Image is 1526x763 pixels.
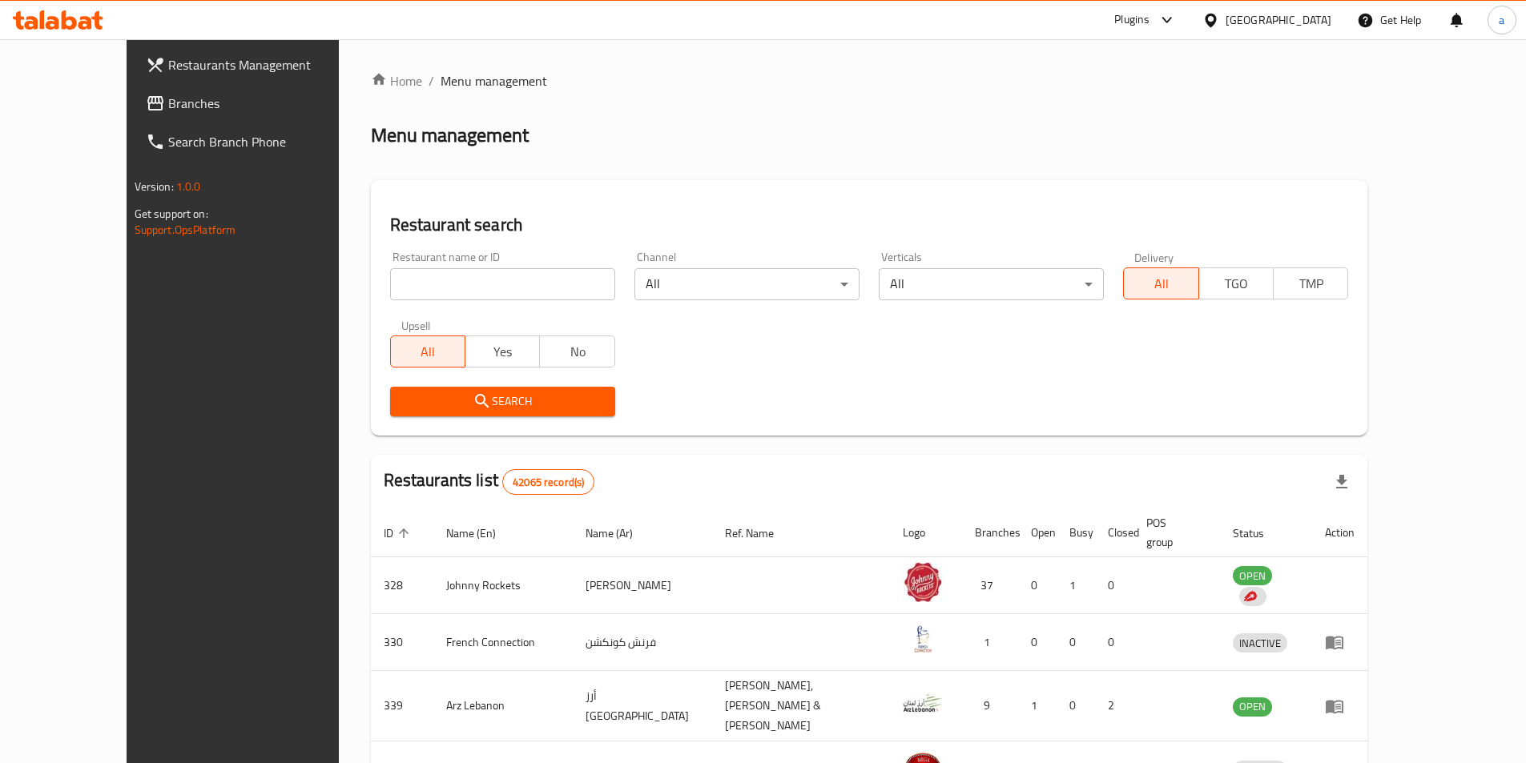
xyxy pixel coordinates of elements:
span: Search Branch Phone [168,132,368,151]
div: [GEOGRAPHIC_DATA] [1226,11,1331,29]
td: 0 [1057,614,1095,671]
div: All [634,268,860,300]
th: Logo [890,508,962,557]
td: 330 [371,614,433,671]
button: Yes [465,335,540,367]
a: Branches [133,84,381,122]
td: 0 [1095,557,1133,614]
span: Yes [472,340,533,363]
span: Get support on: [135,203,208,224]
h2: Restaurant search [390,213,1349,237]
span: Name (Ar) [586,524,654,543]
div: Plugins [1114,10,1150,30]
div: OPEN [1233,697,1272,717]
span: INACTIVE [1233,634,1287,653]
span: Version: [135,176,174,197]
img: Johnny Rockets [903,562,943,602]
div: Export file [1323,463,1361,501]
button: TGO [1198,267,1274,299]
th: Action [1312,508,1367,557]
td: French Connection [433,614,574,671]
th: Open [1018,508,1057,557]
button: All [1123,267,1198,299]
div: All [879,268,1104,300]
span: Branches [168,94,368,113]
span: OPEN [1233,697,1272,716]
div: Menu [1325,697,1355,716]
span: OPEN [1233,567,1272,585]
td: [PERSON_NAME],[PERSON_NAME] & [PERSON_NAME] [712,671,890,741]
td: Arz Lebanon [433,671,574,741]
span: All [397,340,459,363]
span: 42065 record(s) [503,475,594,490]
button: All [390,335,465,367]
td: 339 [371,671,433,741]
span: Ref. Name [725,524,795,543]
span: TMP [1280,272,1342,295]
button: TMP [1273,267,1348,299]
td: 9 [962,671,1018,741]
span: Menu management [441,71,547,90]
span: Search [403,392,602,412]
div: Menu [1325,632,1355,652]
li: / [429,71,434,90]
td: أرز [GEOGRAPHIC_DATA] [573,671,712,741]
nav: breadcrumb [371,71,1368,90]
span: POS group [1146,513,1201,552]
img: French Connection [903,619,943,659]
div: OPEN [1233,566,1272,585]
span: No [546,340,608,363]
td: 0 [1018,614,1057,671]
th: Closed [1095,508,1133,557]
a: Restaurants Management [133,46,381,84]
span: a [1499,11,1504,29]
td: 0 [1057,671,1095,741]
td: فرنش كونكشن [573,614,712,671]
span: ID [384,524,414,543]
img: delivery hero logo [1242,589,1257,604]
th: Branches [962,508,1018,557]
span: Status [1233,524,1285,543]
div: Total records count [502,469,594,495]
h2: Restaurants list [384,468,595,495]
a: Home [371,71,422,90]
input: Search for restaurant name or ID.. [390,268,615,300]
span: 1.0.0 [176,176,201,197]
th: Busy [1057,508,1095,557]
td: 0 [1095,614,1133,671]
span: Name (En) [446,524,517,543]
div: Indicates that the vendor menu management has been moved to DH Catalog service [1239,587,1266,606]
button: Search [390,387,615,416]
td: 1 [1018,671,1057,741]
td: 1 [962,614,1018,671]
td: 37 [962,557,1018,614]
span: TGO [1206,272,1267,295]
span: Restaurants Management [168,55,368,74]
td: 0 [1018,557,1057,614]
label: Upsell [401,319,431,331]
td: 1 [1057,557,1095,614]
button: No [539,335,614,367]
td: Johnny Rockets [433,557,574,614]
span: All [1130,272,1192,295]
td: [PERSON_NAME] [573,557,712,614]
td: 328 [371,557,433,614]
h2: Menu management [371,122,529,148]
a: Support.OpsPlatform [135,219,236,240]
img: Arz Lebanon [903,683,943,723]
label: Delivery [1134,251,1174,263]
td: 2 [1095,671,1133,741]
a: Search Branch Phone [133,122,381,161]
